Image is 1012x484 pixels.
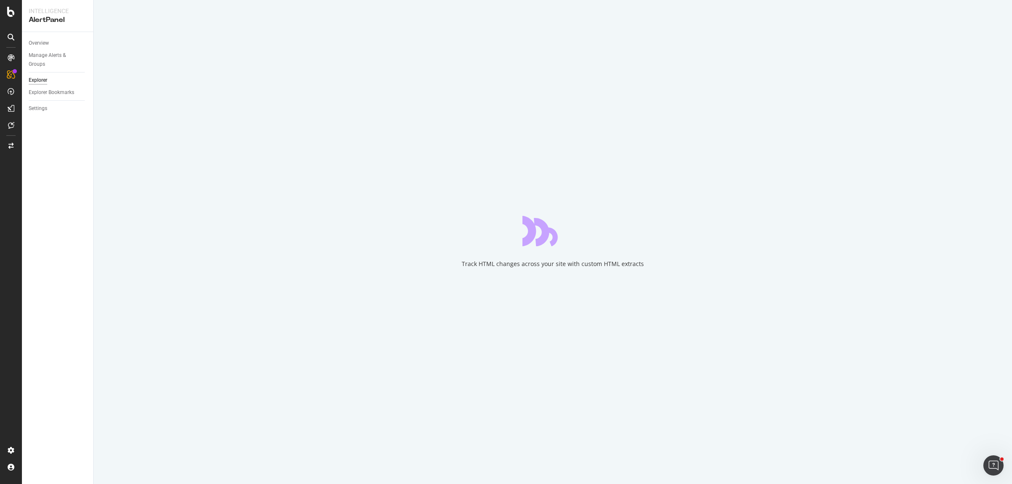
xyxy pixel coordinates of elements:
[29,104,87,113] a: Settings
[522,216,583,246] div: animation
[29,51,79,69] div: Manage Alerts & Groups
[462,260,644,268] div: Track HTML changes across your site with custom HTML extracts
[29,88,87,97] a: Explorer Bookmarks
[29,104,47,113] div: Settings
[29,51,87,69] a: Manage Alerts & Groups
[29,76,87,85] a: Explorer
[983,455,1004,476] iframe: Intercom live chat
[29,7,86,15] div: Intelligence
[29,88,74,97] div: Explorer Bookmarks
[29,39,49,48] div: Overview
[29,39,87,48] a: Overview
[29,76,47,85] div: Explorer
[29,15,86,25] div: AlertPanel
